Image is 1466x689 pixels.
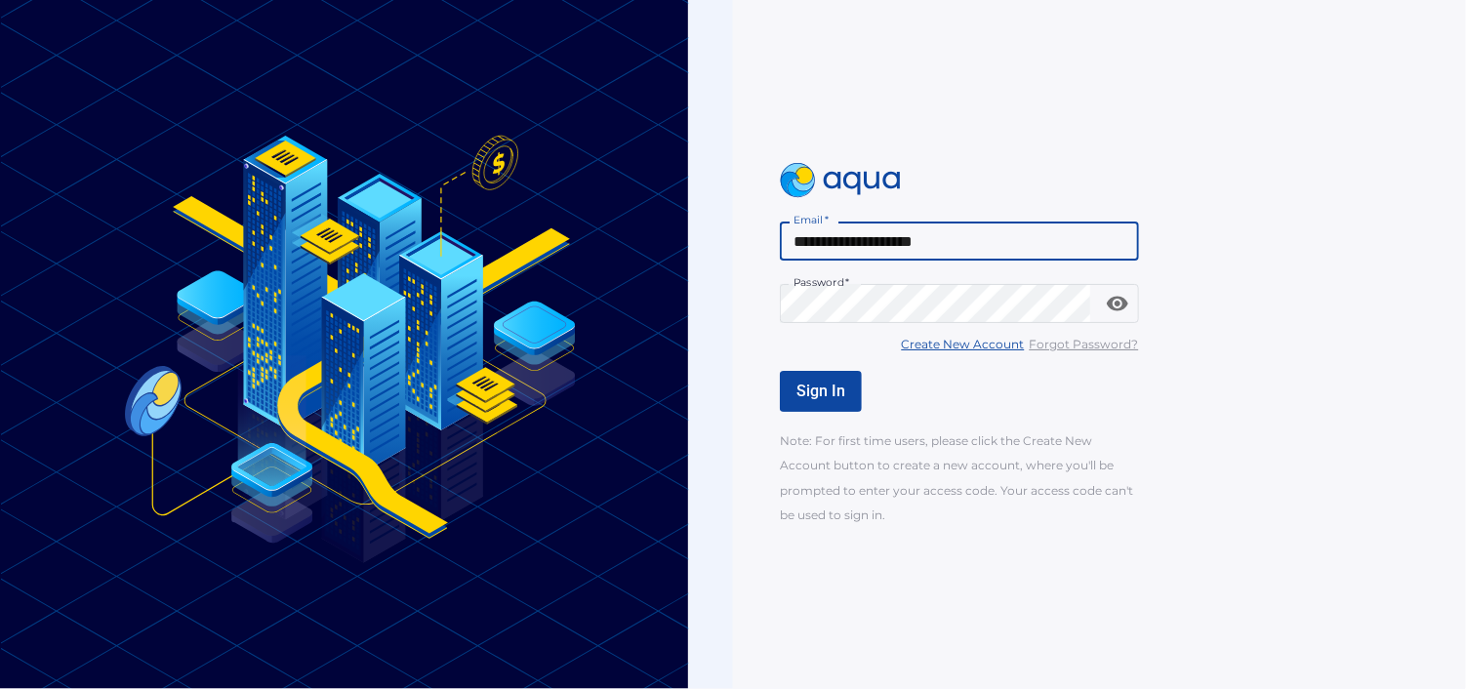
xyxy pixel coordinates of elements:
span: Note: For first time users, please click the Create New Account button to create a new account, w... [780,433,1133,521]
label: Password [794,275,849,290]
u: Forgot Password? [1030,337,1139,351]
img: logo [780,163,901,198]
button: toggle password visibility [1098,284,1137,323]
span: Sign In [796,382,845,400]
label: Email [794,213,829,227]
button: Sign In [780,371,862,412]
u: Create New Account [902,337,1025,351]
